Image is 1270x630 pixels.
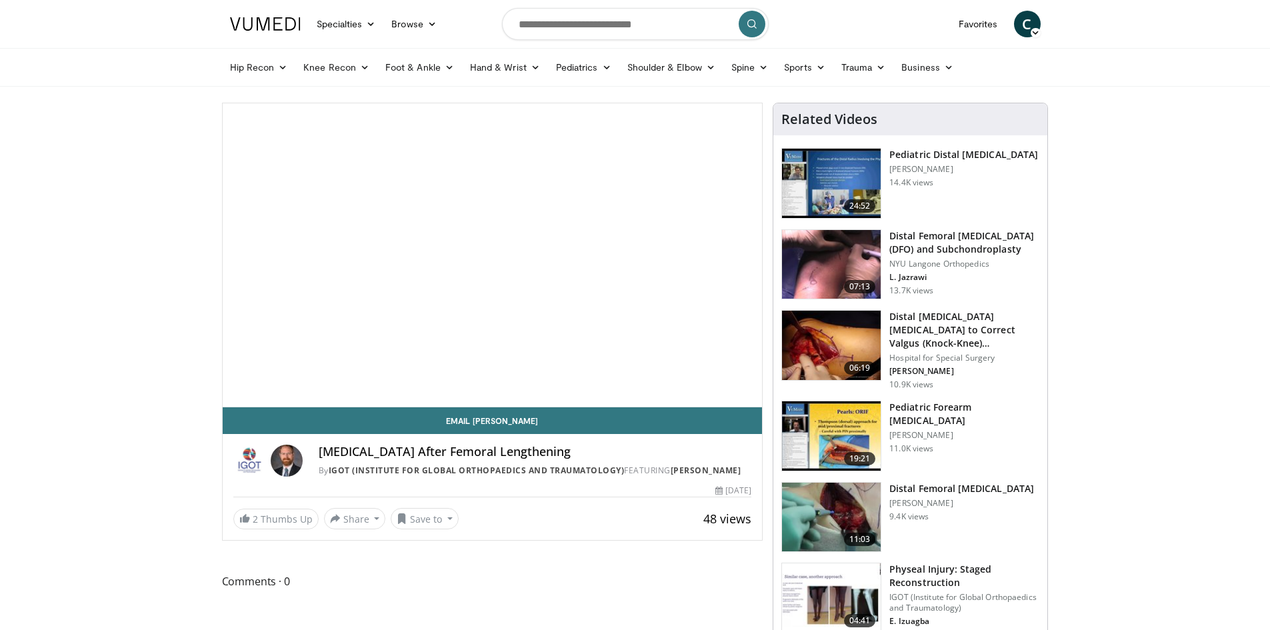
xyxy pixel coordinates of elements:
span: 24:52 [844,199,876,213]
h3: ​Distal Femoral [MEDICAL_DATA] [889,482,1034,495]
span: 07:13 [844,280,876,293]
p: 14.4K views [889,177,933,188]
h3: Distal Femoral [MEDICAL_DATA] (DFO) and Subchondroplasty [889,229,1039,256]
span: 48 views [703,511,751,527]
p: 9.4K views [889,511,929,522]
a: 2 Thumbs Up [233,509,319,529]
a: Email [PERSON_NAME] [223,407,763,434]
h4: [MEDICAL_DATA] After Femoral Lengthening [319,445,752,459]
button: Save to [391,508,459,529]
a: Pediatrics [548,54,619,81]
div: By FEATURING [319,465,752,477]
a: Specialties [309,11,384,37]
h3: Pediatric Forearm [MEDICAL_DATA] [889,401,1039,427]
img: IGOT (Institute for Global Orthopaedics and Traumatology) [233,445,265,477]
p: 13.7K views [889,285,933,296]
h3: Pediatric Distal [MEDICAL_DATA] [889,148,1038,161]
p: NYU Langone Orthopedics [889,259,1039,269]
h3: Distal [MEDICAL_DATA] [MEDICAL_DATA] to Correct Valgus (Knock-Knee) [MEDICAL_DATA] [889,310,1039,350]
img: 792110d2-4bfb-488c-b125-1d445b1bd757.150x105_q85_crop-smart_upscale.jpg [782,311,881,380]
a: Business [893,54,961,81]
span: 11:03 [844,533,876,546]
p: IGOT (Institute for Global Orthopaedics and Traumatology) [889,592,1039,613]
div: [DATE] [715,485,751,497]
img: Avatar [271,445,303,477]
p: [PERSON_NAME] [889,430,1039,441]
span: 04:41 [844,614,876,627]
p: E. Izuagba [889,616,1039,627]
a: 24:52 Pediatric Distal [MEDICAL_DATA] [PERSON_NAME] 14.4K views [781,148,1039,219]
a: Spine [723,54,776,81]
span: 19:21 [844,452,876,465]
img: eolv1L8ZdYrFVOcH4xMDoxOjBzMTt2bJ.150x105_q85_crop-smart_upscale.jpg [782,230,881,299]
img: a1adf488-03e1-48bc-8767-c070b95a647f.150x105_q85_crop-smart_upscale.jpg [782,149,881,218]
a: [PERSON_NAME] [671,465,741,476]
a: Hand & Wrist [462,54,548,81]
img: 2a845b50-1aca-489d-b8cc-0e42b1fce61d.150x105_q85_crop-smart_upscale.jpg [782,401,881,471]
a: 19:21 Pediatric Forearm [MEDICAL_DATA] [PERSON_NAME] 11.0K views [781,401,1039,471]
button: Share [324,508,386,529]
a: Foot & Ankle [377,54,462,81]
p: [PERSON_NAME] [889,366,1039,377]
input: Search topics, interventions [502,8,769,40]
p: 11.0K views [889,443,933,454]
a: Shoulder & Elbow [619,54,723,81]
h3: Physeal Injury: Staged Reconstruction [889,563,1039,589]
a: Favorites [951,11,1006,37]
p: 10.9K views [889,379,933,390]
a: 11:03 ​Distal Femoral [MEDICAL_DATA] [PERSON_NAME] 9.4K views [781,482,1039,553]
img: 25428385-1b92-4282-863f-6f55f04d6ae5.150x105_q85_crop-smart_upscale.jpg [782,483,881,552]
span: 06:19 [844,361,876,375]
a: Knee Recon [295,54,377,81]
p: [PERSON_NAME] [889,498,1034,509]
span: 2 [253,513,258,525]
a: 06:19 Distal [MEDICAL_DATA] [MEDICAL_DATA] to Correct Valgus (Knock-Knee) [MEDICAL_DATA] Hospital... [781,310,1039,390]
a: IGOT (Institute for Global Orthopaedics and Traumatology) [329,465,625,476]
img: VuMedi Logo [230,17,301,31]
a: Sports [776,54,833,81]
a: Trauma [833,54,894,81]
a: 07:13 Distal Femoral [MEDICAL_DATA] (DFO) and Subchondroplasty NYU Langone Orthopedics L. Jazrawi... [781,229,1039,300]
p: Hospital for Special Surgery [889,353,1039,363]
a: C [1014,11,1041,37]
h4: Related Videos [781,111,877,127]
video-js: Video Player [223,103,763,407]
p: L. Jazrawi [889,272,1039,283]
a: Browse [383,11,445,37]
span: Comments 0 [222,573,763,590]
a: Hip Recon [222,54,296,81]
p: [PERSON_NAME] [889,164,1038,175]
